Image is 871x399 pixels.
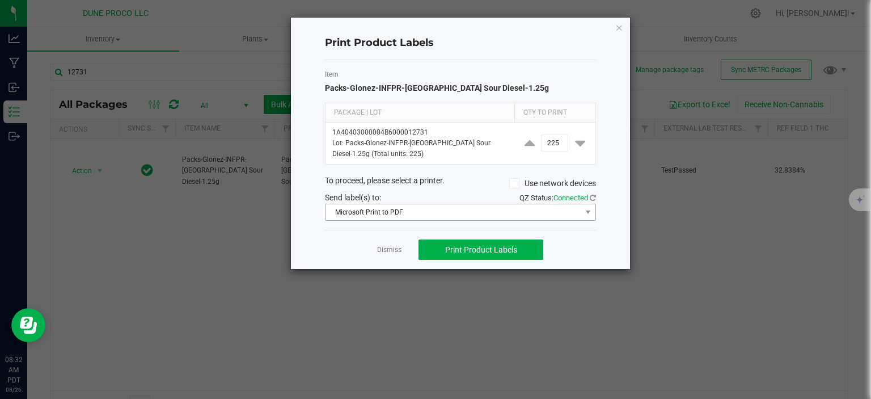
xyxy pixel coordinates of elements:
label: Use network devices [509,178,596,190]
h4: Print Product Labels [325,36,596,51]
span: Microsoft Print to PDF [325,204,581,220]
span: Connected [553,194,588,202]
th: Package | Lot [325,103,514,123]
a: Dismiss [377,245,401,255]
p: 1A40403000004B6000012731 [332,127,508,138]
span: QZ Status: [519,194,596,202]
label: Item [325,69,596,79]
p: Lot: Packs-Glonez-INFPR-[GEOGRAPHIC_DATA] Sour Diesel-1.25g (Total units: 225) [332,138,508,159]
span: Packs-Glonez-INFPR-[GEOGRAPHIC_DATA] Sour Diesel-1.25g [325,83,549,93]
button: Print Product Labels [418,240,543,260]
span: Send label(s) to: [325,193,381,202]
th: Qty to Print [514,103,595,123]
iframe: Resource center [11,308,45,342]
div: To proceed, please select a printer. [316,175,604,192]
span: Print Product Labels [445,245,517,254]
